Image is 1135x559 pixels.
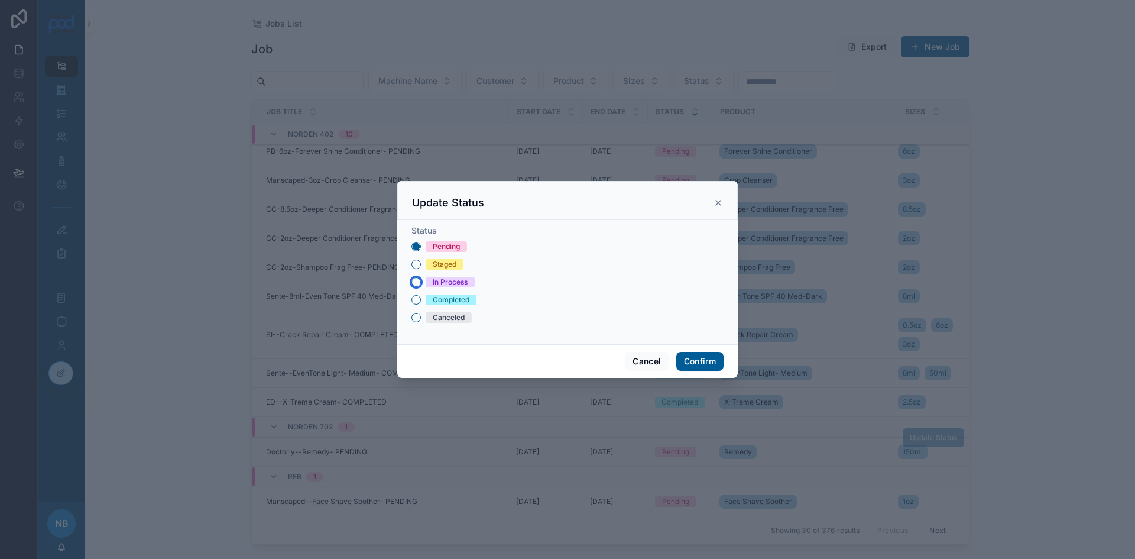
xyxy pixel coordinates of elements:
button: Cancel [625,352,669,371]
div: In Process [433,277,468,287]
div: Completed [433,295,469,305]
button: Confirm [676,352,724,371]
div: Canceled [433,312,465,323]
div: Staged [433,259,456,270]
span: Status [411,225,437,235]
h3: Update Status [412,196,484,210]
div: Pending [433,241,460,252]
